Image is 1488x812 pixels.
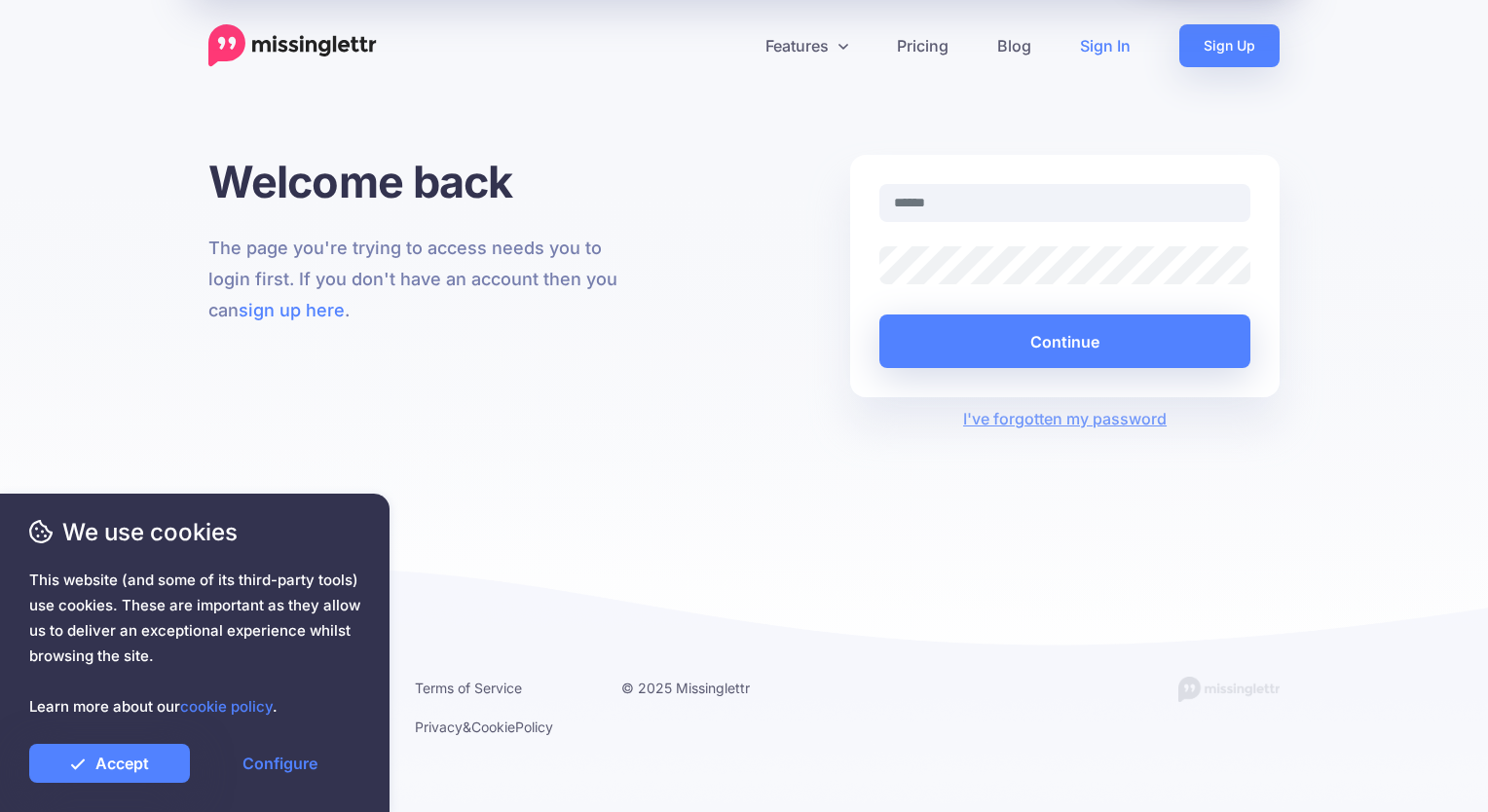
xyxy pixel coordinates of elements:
a: sign up here [239,300,345,320]
a: Pricing [873,24,973,67]
a: Sign Up [1179,24,1280,67]
p: The page you're trying to access needs you to login first. If you don't have an account then you ... [208,233,638,326]
a: Blog [973,24,1056,67]
a: Sign In [1056,24,1155,67]
a: Privacy [415,719,463,735]
button: Continue [879,314,1250,368]
li: & Policy [415,715,592,739]
span: We use cookies [29,515,360,549]
span: This website (and some of its third-party tools) use cookies. These are important as they allow u... [29,568,360,720]
a: I've forgotten my password [963,409,1167,428]
a: Cookie [471,719,515,735]
a: cookie policy [180,697,273,716]
h1: Welcome back [208,155,638,208]
a: Accept [29,744,190,783]
a: Configure [200,744,360,783]
a: Terms of Service [415,680,522,696]
a: Features [741,24,873,67]
li: © 2025 Missinglettr [621,676,799,700]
